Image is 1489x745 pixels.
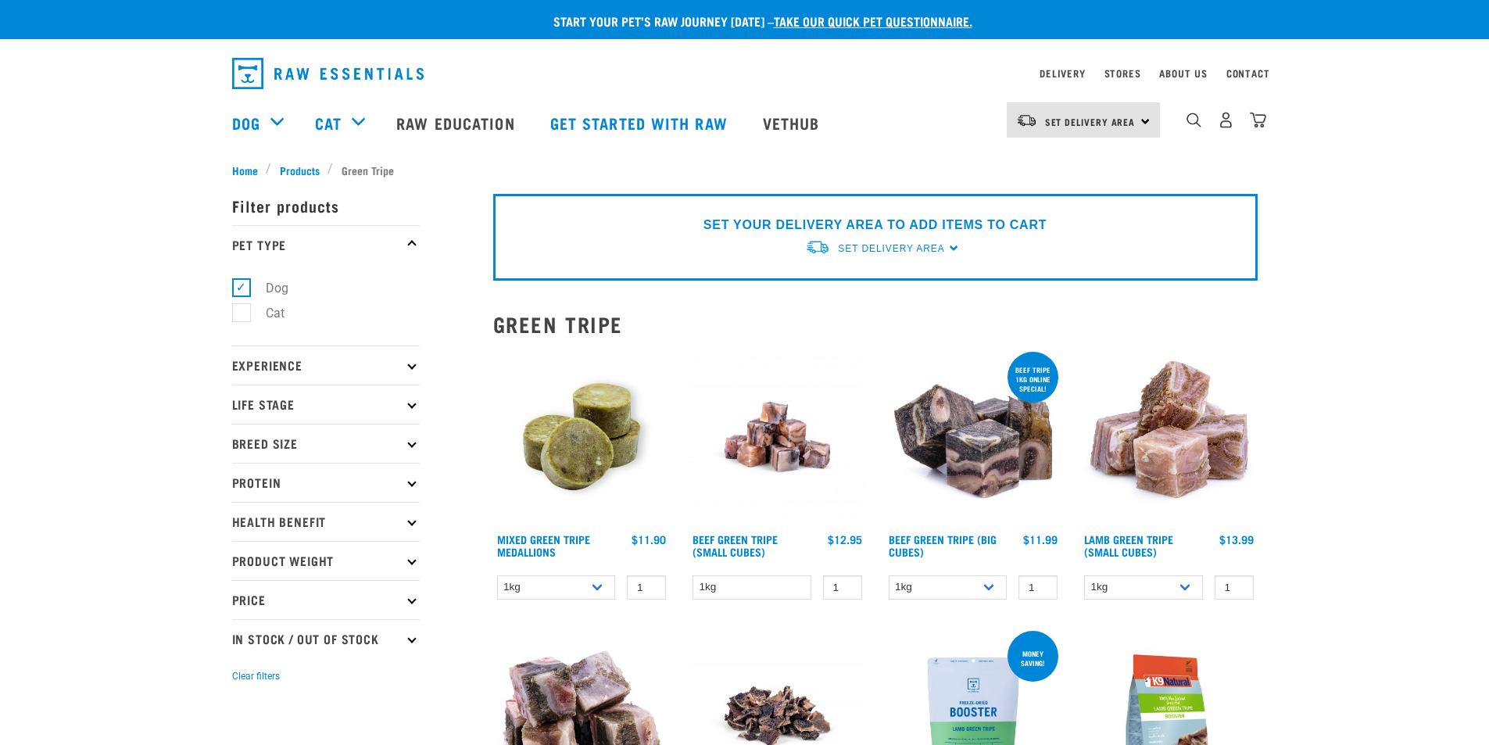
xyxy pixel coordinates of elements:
[1023,533,1058,546] div: $11.99
[823,575,862,600] input: 1
[232,502,420,541] p: Health Benefit
[497,536,590,554] a: Mixed Green Tripe Medallions
[1016,113,1037,127] img: van-moving.png
[232,463,420,502] p: Protein
[232,580,420,619] p: Price
[381,91,534,154] a: Raw Education
[1008,358,1058,400] div: Beef tripe 1kg online special!
[241,278,295,298] label: Dog
[1250,112,1266,128] img: home-icon@2x.png
[828,533,862,546] div: $12.95
[838,243,944,254] span: Set Delivery Area
[232,225,420,264] p: Pet Type
[1008,642,1058,675] div: Money saving!
[774,17,972,24] a: take our quick pet questionnaire.
[1215,575,1254,600] input: 1
[315,111,342,134] a: Cat
[747,91,839,154] a: Vethub
[493,312,1258,336] h2: Green Tripe
[627,575,666,600] input: 1
[1104,70,1141,76] a: Stores
[232,346,420,385] p: Experience
[1018,575,1058,600] input: 1
[805,239,830,256] img: van-moving.png
[1226,70,1270,76] a: Contact
[232,424,420,463] p: Breed Size
[493,349,671,526] img: Mixed Green Tripe
[232,162,1258,178] nav: breadcrumbs
[1219,533,1254,546] div: $13.99
[241,303,291,323] label: Cat
[232,186,420,225] p: Filter products
[1187,113,1201,127] img: home-icon-1@2x.png
[220,52,1270,95] nav: dropdown navigation
[232,541,420,580] p: Product Weight
[280,162,320,178] span: Products
[271,162,328,178] a: Products
[693,536,778,554] a: Beef Green Tripe (Small Cubes)
[232,58,424,89] img: Raw Essentials Logo
[1080,349,1258,526] img: 1133 Green Tripe Lamb Small Cubes 01
[1218,112,1234,128] img: user.png
[232,669,280,683] button: Clear filters
[232,162,258,178] span: Home
[232,385,420,424] p: Life Stage
[1045,119,1136,124] span: Set Delivery Area
[703,216,1047,235] p: SET YOUR DELIVERY AREA TO ADD ITEMS TO CART
[232,111,260,134] a: Dog
[689,349,866,526] img: Beef Tripe Bites 1634
[1040,70,1085,76] a: Delivery
[1159,70,1207,76] a: About Us
[889,536,997,554] a: Beef Green Tripe (Big Cubes)
[885,349,1062,526] img: 1044 Green Tripe Beef
[535,91,747,154] a: Get started with Raw
[232,619,420,658] p: In Stock / Out Of Stock
[232,162,267,178] a: Home
[632,533,666,546] div: $11.90
[1084,536,1173,554] a: Lamb Green Tripe (Small Cubes)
